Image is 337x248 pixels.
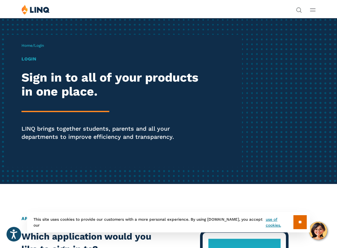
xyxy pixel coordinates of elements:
h2: Sign in to all of your products in one place. [21,71,207,98]
button: Open Search Bar [296,7,302,12]
h1: Login [21,56,207,62]
div: This site uses cookies to provide our customers with a more personal experience. By using [DOMAIN... [27,212,310,232]
button: Hello, have a question? Let’s chat. [309,222,327,240]
span: Login [34,43,44,48]
img: LINQ | K‑12 Software [21,5,50,15]
span: / [21,43,44,48]
h2: Application Login [21,215,315,222]
nav: Utility Navigation [296,5,302,12]
button: Open Main Menu [310,6,316,13]
a: Home [21,43,33,48]
p: LINQ brings together students, parents and all your departments to improve efficiency and transpa... [21,124,207,141]
a: use of cookies. [266,216,293,228]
